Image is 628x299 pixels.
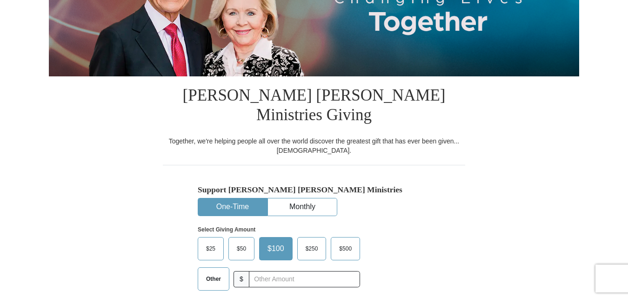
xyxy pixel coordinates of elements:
span: $100 [263,242,289,256]
span: $500 [334,242,356,256]
span: $ [234,271,249,287]
h5: Support [PERSON_NAME] [PERSON_NAME] Ministries [198,185,430,195]
h1: [PERSON_NAME] [PERSON_NAME] Ministries Giving [163,76,465,136]
span: Other [201,272,226,286]
button: Monthly [268,198,337,216]
button: One-Time [198,198,267,216]
span: $50 [232,242,251,256]
span: $250 [301,242,323,256]
strong: Select Giving Amount [198,226,255,233]
input: Other Amount [249,271,360,287]
div: Together, we're helping people all over the world discover the greatest gift that has ever been g... [163,136,465,155]
span: $25 [201,242,220,256]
